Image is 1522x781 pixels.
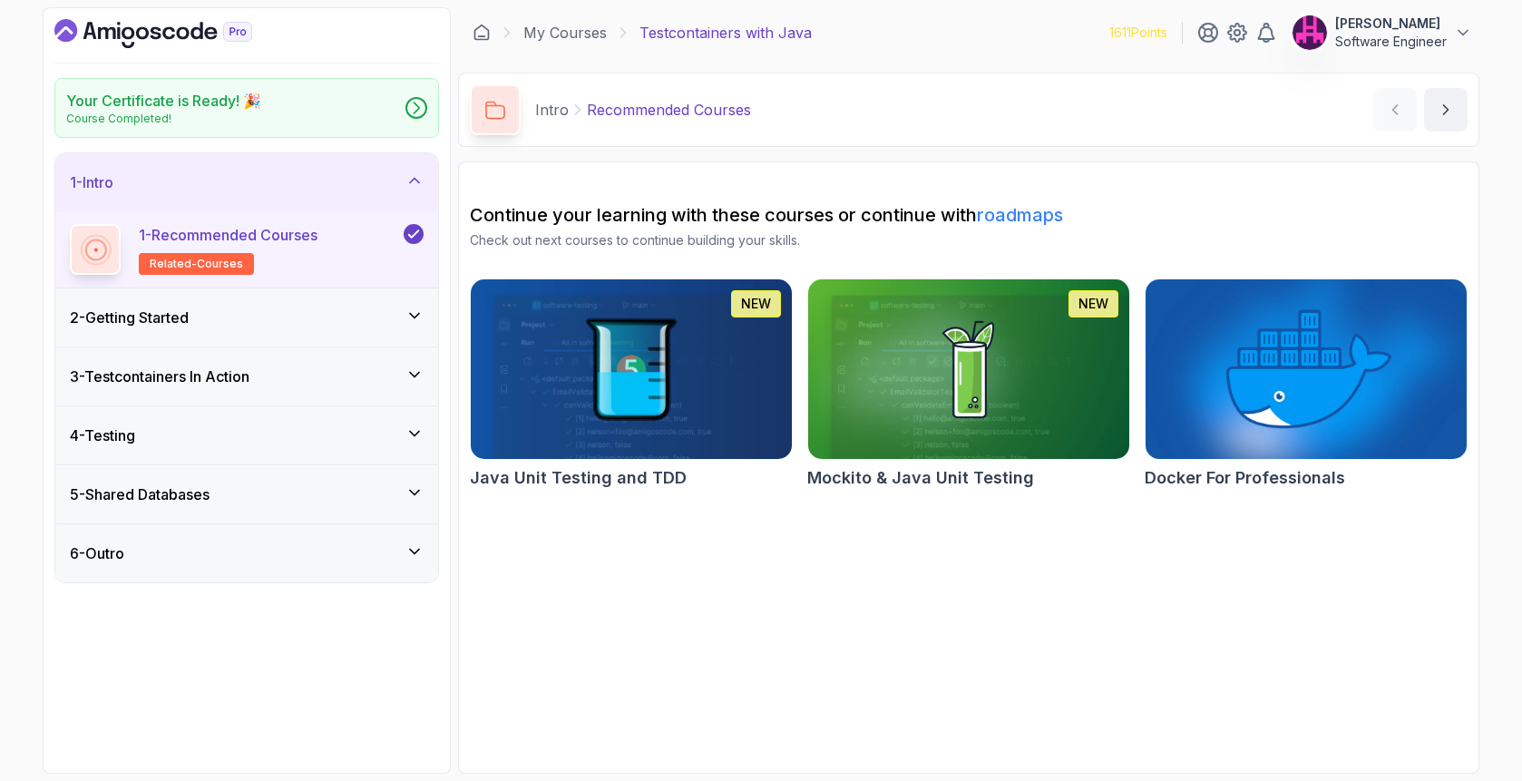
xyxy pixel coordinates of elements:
[1292,15,1472,51] button: user profile image[PERSON_NAME]Software Engineer
[473,24,491,42] a: Dashboard
[471,279,792,459] img: Java Unit Testing and TDD card
[66,112,261,126] p: Course Completed!
[55,406,438,464] button: 4-Testing
[70,542,124,564] h3: 6 - Outro
[1145,278,1468,491] a: Docker For Professionals cardDocker For Professionals
[70,307,189,328] h3: 2 - Getting Started
[54,19,294,48] a: Dashboard
[55,465,438,523] button: 5-Shared Databases
[587,99,751,121] p: Recommended Courses
[54,78,439,138] a: Your Certificate is Ready! 🎉Course Completed!
[55,347,438,405] button: 3-Testcontainers In Action
[1335,33,1447,51] p: Software Engineer
[977,204,1063,226] a: roadmaps
[1146,279,1467,459] img: Docker For Professionals card
[1424,88,1468,132] button: next content
[470,278,793,491] a: Java Unit Testing and TDD cardNEWJava Unit Testing and TDD
[1373,88,1417,132] button: previous content
[807,278,1130,491] a: Mockito & Java Unit Testing cardNEWMockito & Java Unit Testing
[70,425,135,446] h3: 4 - Testing
[535,99,569,121] p: Intro
[741,295,771,313] p: NEW
[1109,24,1167,42] p: 1611 Points
[139,224,317,246] p: 1 - Recommended Courses
[807,465,1034,491] h2: Mockito & Java Unit Testing
[1335,15,1447,33] p: [PERSON_NAME]
[70,224,424,275] button: 1-Recommended Coursesrelated-courses
[66,90,261,112] h2: Your Certificate is Ready! 🎉
[639,22,812,44] p: Testcontainers with Java
[1293,15,1327,50] img: user profile image
[70,366,249,387] h3: 3 - Testcontainers In Action
[523,22,607,44] a: My Courses
[70,483,210,505] h3: 5 - Shared Databases
[470,202,1468,228] h2: Continue your learning with these courses or continue with
[808,279,1129,459] img: Mockito & Java Unit Testing card
[150,257,243,271] span: related-courses
[70,171,113,193] h3: 1 - Intro
[55,288,438,347] button: 2-Getting Started
[1145,465,1345,491] h2: Docker For Professionals
[55,153,438,211] button: 1-Intro
[470,231,1468,249] p: Check out next courses to continue building your skills.
[1078,295,1108,313] p: NEW
[55,524,438,582] button: 6-Outro
[470,465,687,491] h2: Java Unit Testing and TDD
